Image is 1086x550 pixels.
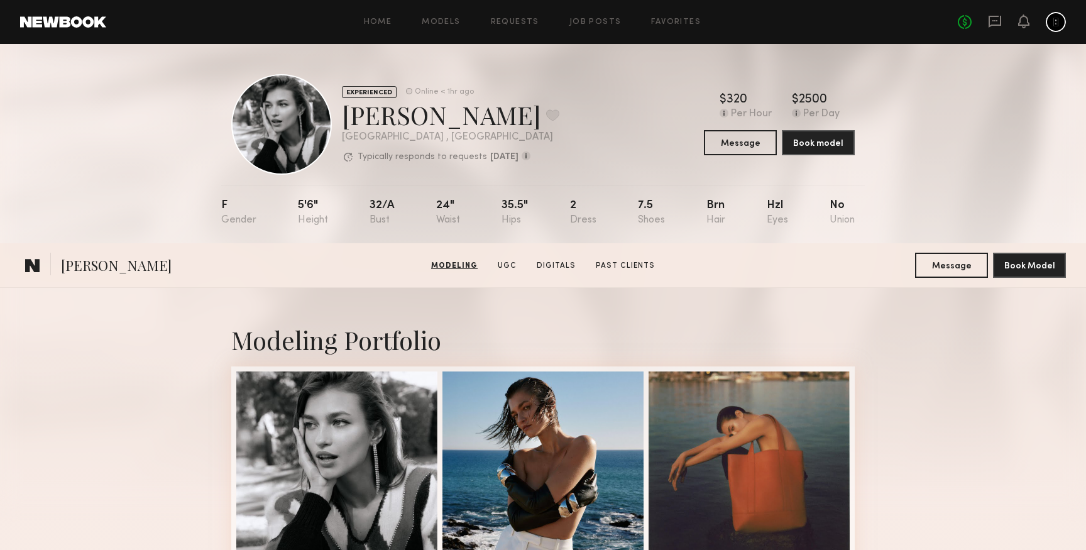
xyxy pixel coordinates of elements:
[491,18,539,26] a: Requests
[799,94,827,106] div: 2500
[231,323,855,356] div: Modeling Portfolio
[342,86,397,98] div: EXPERIENCED
[370,200,395,226] div: 32/a
[502,200,528,226] div: 35.5"
[792,94,799,106] div: $
[426,260,483,272] a: Modeling
[436,200,460,226] div: 24"
[731,109,772,120] div: Per Hour
[706,200,725,226] div: Brn
[569,18,622,26] a: Job Posts
[415,88,474,96] div: Online < 1hr ago
[342,132,559,143] div: [GEOGRAPHIC_DATA] , [GEOGRAPHIC_DATA]
[651,18,701,26] a: Favorites
[61,256,172,278] span: [PERSON_NAME]
[221,200,256,226] div: F
[638,200,665,226] div: 7.5
[298,200,328,226] div: 5'6"
[570,200,596,226] div: 2
[490,153,518,162] b: [DATE]
[591,260,660,272] a: Past Clients
[358,153,487,162] p: Typically responds to requests
[993,253,1066,278] button: Book Model
[782,130,855,155] button: Book model
[727,94,747,106] div: 320
[704,130,777,155] button: Message
[767,200,788,226] div: Hzl
[364,18,392,26] a: Home
[915,253,988,278] button: Message
[493,260,522,272] a: UGC
[422,18,460,26] a: Models
[532,260,581,272] a: Digitals
[342,98,559,131] div: [PERSON_NAME]
[803,109,840,120] div: Per Day
[993,260,1066,270] a: Book Model
[720,94,727,106] div: $
[830,200,855,226] div: No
